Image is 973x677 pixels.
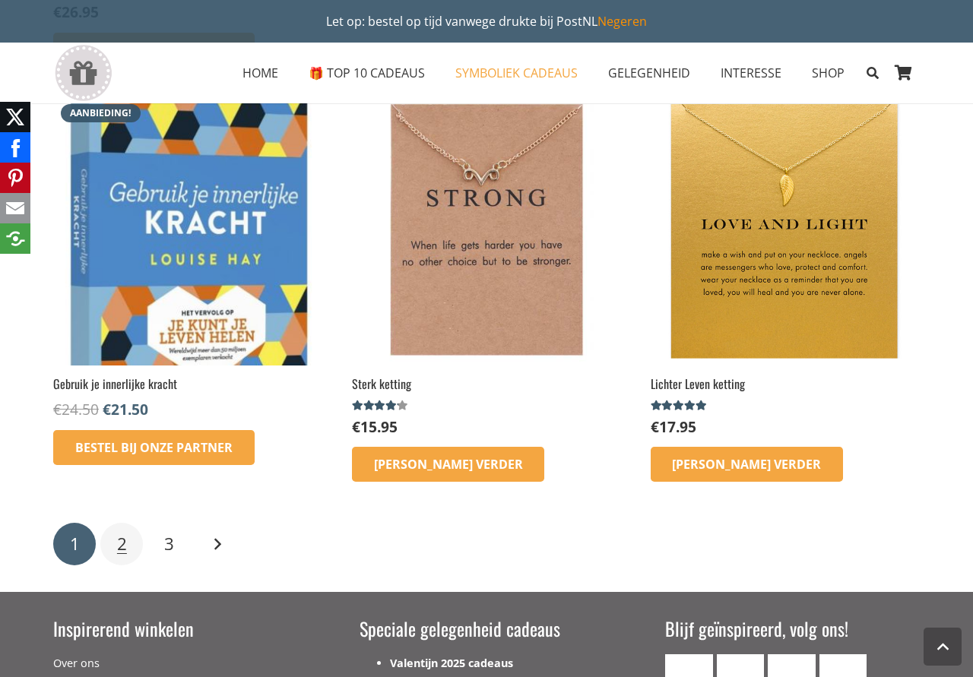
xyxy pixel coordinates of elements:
a: Bestel bij onze Partner [53,430,255,465]
span: € [53,399,62,419]
span: € [103,399,111,419]
a: 🎁 TOP 10 CADEAUS🎁 TOP 10 CADEAUS Menu [293,54,440,92]
span: Gewaardeerd uit 5 [352,400,398,412]
h3: Speciale gelegenheid cadeaus [360,616,614,642]
span: Gewaardeerd uit 5 [651,400,707,412]
a: INTERESSEINTERESSE Menu [705,54,797,92]
span: GELEGENHEID [608,65,690,81]
a: Sterk kettingGewaardeerd 4.00 uit 5 €15.95 [352,96,621,437]
a: Lichter Leven kettingGewaardeerd 4.83 uit 5 €17.95 [651,96,920,437]
span: 🎁 TOP 10 CADEAUS [309,65,425,81]
a: Winkelwagen [886,43,920,103]
span: € [352,416,360,437]
bdi: 15.95 [352,416,398,437]
bdi: 21.50 [103,399,148,419]
span: 2 [117,532,127,555]
bdi: 17.95 [651,416,696,437]
h2: Sterk ketting [352,375,621,392]
img: Symbolische Lichter Leven ketting met engelen vleugel voor kracht en bescherming [651,96,920,365]
span: Aanbieding! [61,104,141,122]
a: Zoeken [860,54,886,92]
h2: Gebruik je innerlijke kracht [53,375,322,392]
div: Gewaardeerd 4.00 uit 5 [352,400,410,412]
a: GELEGENHEIDGELEGENHEID Menu [593,54,705,92]
a: Over ons [53,656,100,670]
a: Volgende [195,523,238,565]
a: Valentijn 2025 cadeaus [390,656,513,670]
nav: Berichten paginering [53,520,920,568]
a: Lees meer over “Lichter Leven ketting” [651,447,844,482]
h3: Inspirerend winkelen [53,616,308,642]
span: 1 [70,532,80,555]
a: Lees meer over “Sterk ketting” [352,447,545,482]
span: HOME [242,65,278,81]
a: HOMEHOME Menu [227,54,293,92]
div: Gewaardeerd 4.83 uit 5 [651,400,709,412]
a: SYMBOLIEK CADEAUSSYMBOLIEK CADEAUS Menu [440,54,593,92]
a: gift-box-icon-grey-inspirerendwinkelen [53,45,113,102]
span: SYMBOLIEK CADEAUS [455,65,578,81]
span: € [651,416,659,437]
a: Terug naar top [924,628,962,666]
bdi: 24.50 [53,399,99,419]
a: Pagina 2 [100,523,143,565]
span: SHOP [812,65,845,81]
a: SHOPSHOP Menu [797,54,860,92]
img: In Gebruik je innerlijke kracht, het vervolg op Je kunt je leven helen, neemt Louise Hay je mee o... [53,96,322,365]
h3: Blijf geïnspireerd, volg ons! [665,616,920,642]
a: Negeren [597,13,647,30]
a: Pagina 3 [148,523,191,565]
span: 3 [164,532,174,555]
span: INTERESSE [721,65,781,81]
a: Aanbieding! Gebruik je innerlijke kracht [53,96,322,420]
img: Symbolische ketting voor sterkte en kracht met klein wenskaartje - bestel op www.inspirerenwinkel... [352,96,621,365]
span: Pagina 1 [53,523,96,565]
h2: Lichter Leven ketting [651,375,920,392]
